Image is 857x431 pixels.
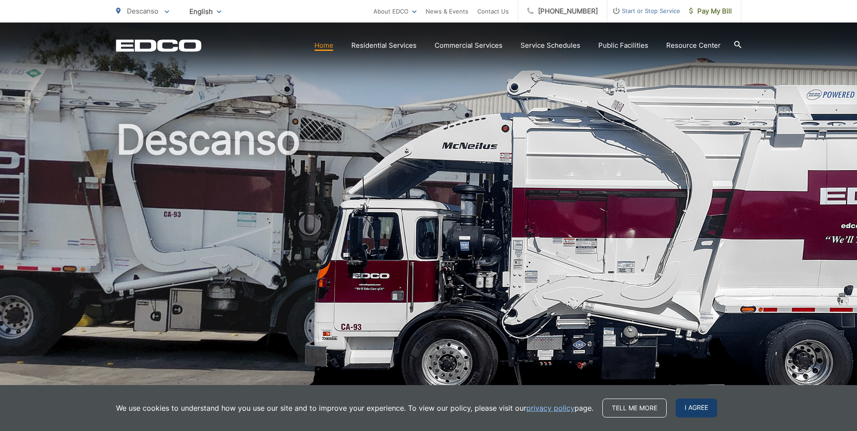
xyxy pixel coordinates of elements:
[477,6,509,17] a: Contact Us
[116,117,741,402] h1: Descanso
[598,40,648,51] a: Public Facilities
[689,6,732,17] span: Pay My Bill
[435,40,503,51] a: Commercial Services
[666,40,721,51] a: Resource Center
[116,403,593,413] p: We use cookies to understand how you use our site and to improve your experience. To view our pol...
[314,40,333,51] a: Home
[526,403,574,413] a: privacy policy
[183,4,228,19] span: English
[602,399,667,417] a: Tell me more
[116,39,202,52] a: EDCD logo. Return to the homepage.
[373,6,417,17] a: About EDCO
[351,40,417,51] a: Residential Services
[127,7,158,15] span: Descanso
[676,399,717,417] span: I agree
[520,40,580,51] a: Service Schedules
[426,6,468,17] a: News & Events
